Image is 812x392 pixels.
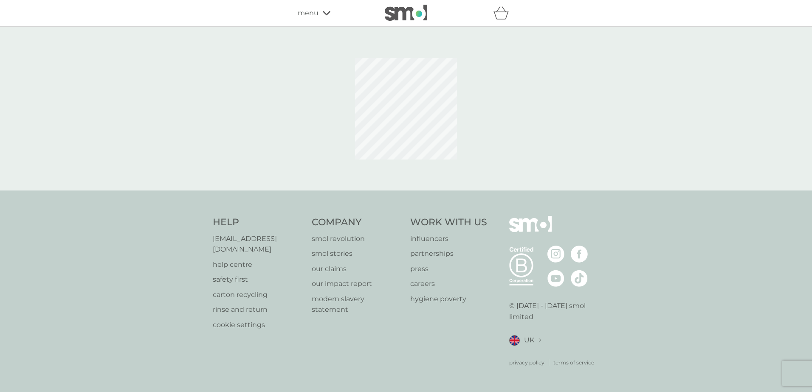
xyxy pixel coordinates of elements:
h4: Company [312,216,402,229]
a: cookie settings [213,319,303,330]
div: basket [493,5,514,22]
a: [EMAIL_ADDRESS][DOMAIN_NAME] [213,233,303,255]
img: visit the smol Facebook page [571,246,588,263]
a: press [410,263,487,274]
a: hygiene poverty [410,294,487,305]
a: carton recycling [213,289,303,300]
img: UK flag [509,335,520,346]
img: visit the smol Tiktok page [571,270,588,287]
a: smol revolution [312,233,402,244]
img: smol [509,216,552,245]
img: visit the smol Youtube page [547,270,564,287]
a: our impact report [312,278,402,289]
a: partnerships [410,248,487,259]
a: terms of service [553,358,594,367]
a: our claims [312,263,402,274]
a: careers [410,278,487,289]
span: UK [524,335,534,346]
a: modern slavery statement [312,294,402,315]
p: © [DATE] - [DATE] smol limited [509,300,600,322]
h4: Work With Us [410,216,487,229]
a: rinse and return [213,304,303,315]
span: menu [298,8,319,19]
a: smol stories [312,248,402,259]
img: smol [385,5,427,21]
a: privacy policy [509,358,544,367]
a: safety first [213,274,303,285]
img: visit the smol Instagram page [547,246,564,263]
h4: Help [213,216,303,229]
a: help centre [213,259,303,270]
a: influencers [410,233,487,244]
img: select a new location [539,338,541,343]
